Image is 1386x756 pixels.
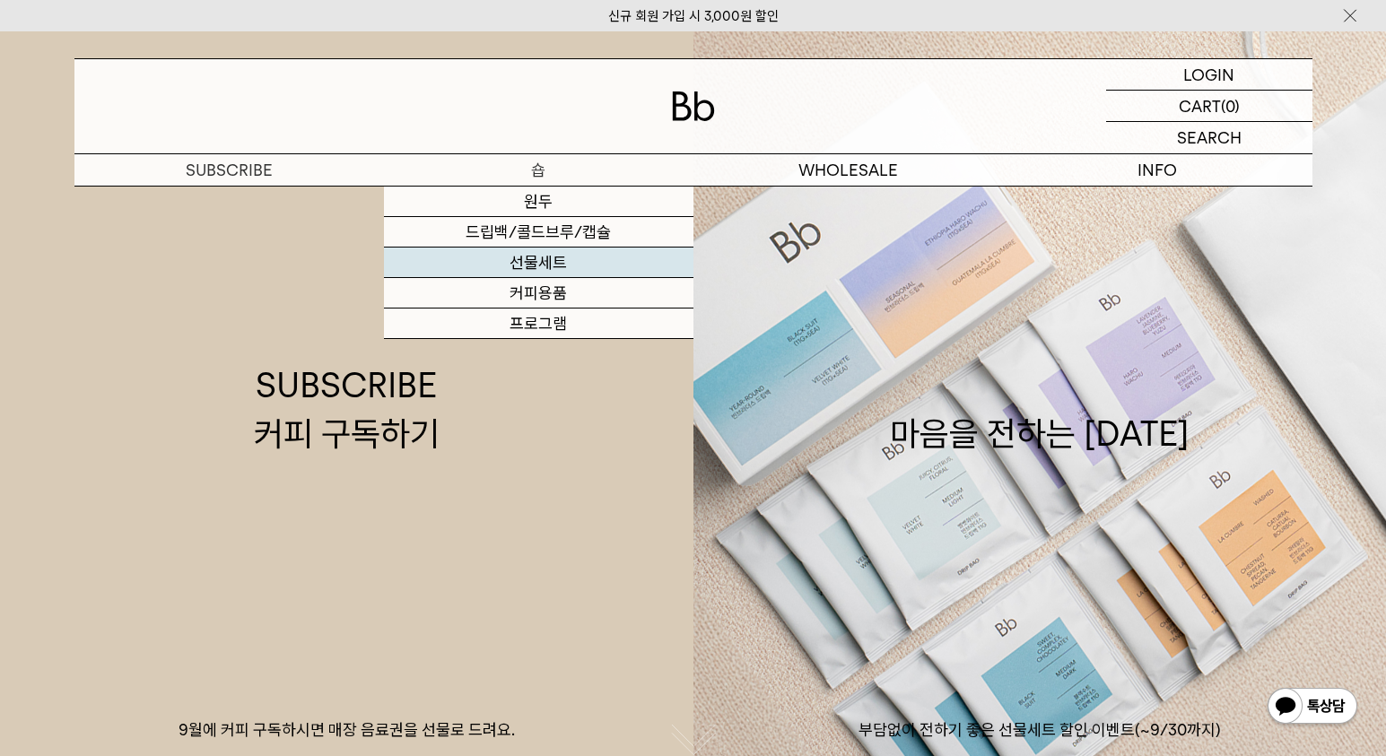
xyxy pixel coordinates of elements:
a: SUBSCRIBE [74,154,384,186]
p: WHOLESALE [693,154,1003,186]
p: (0) [1221,91,1240,121]
p: CART [1179,91,1221,121]
p: INFO [1003,154,1312,186]
a: 신규 회원 가입 시 3,000원 할인 [608,8,779,24]
a: 드립백/콜드브루/캡슐 [384,217,693,248]
a: CART (0) [1106,91,1312,122]
a: 숍 [384,154,693,186]
div: SUBSCRIBE 커피 구독하기 [254,361,440,456]
a: 커피용품 [384,278,693,308]
img: 로고 [672,91,715,121]
div: 마음을 전하는 [DATE] [890,361,1190,456]
a: 원두 [384,187,693,217]
p: SEARCH [1177,122,1242,153]
img: 카카오톡 채널 1:1 채팅 버튼 [1266,686,1359,729]
a: 선물세트 [384,248,693,278]
a: LOGIN [1106,59,1312,91]
p: LOGIN [1183,59,1234,90]
a: 프로그램 [384,308,693,339]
